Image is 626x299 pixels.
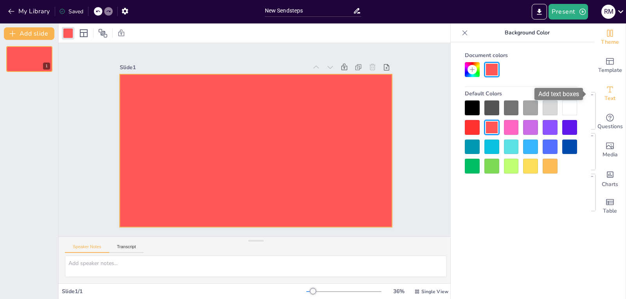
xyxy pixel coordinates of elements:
[421,288,448,295] span: Single View
[594,136,626,164] div: Add images, graphics, shapes or video
[603,150,618,159] span: Media
[471,23,583,42] p: Background Color
[594,164,626,192] div: Add charts and graphs
[601,5,615,19] div: r m
[43,63,50,70] div: 1
[465,87,577,100] div: Default Colors
[77,27,90,39] div: Layout
[594,52,626,80] div: Add ready made slides
[603,207,617,215] span: Table
[594,108,626,136] div: Get real-time input from your audience
[594,80,626,108] div: Add text boxes
[389,288,408,295] div: 36 %
[465,48,577,62] div: Document colors
[120,64,307,71] div: Slide 1
[594,192,626,220] div: Add a table
[601,38,619,47] span: Theme
[594,23,626,52] div: Change the overall theme
[601,4,615,20] button: r m
[6,5,53,18] button: My Library
[549,4,588,20] button: Present
[65,244,109,253] button: Speaker Notes
[4,27,54,40] button: Add slide
[532,4,547,20] button: Export to PowerPoint
[602,180,618,189] span: Charts
[534,88,583,100] div: Add text boxes
[59,8,83,15] div: Saved
[265,5,353,16] input: Insert title
[6,46,52,72] div: 1
[597,122,623,131] span: Questions
[598,66,622,75] span: Template
[62,288,306,295] div: Slide 1 / 1
[109,244,144,253] button: Transcript
[98,29,108,38] span: Position
[604,94,615,103] span: Text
